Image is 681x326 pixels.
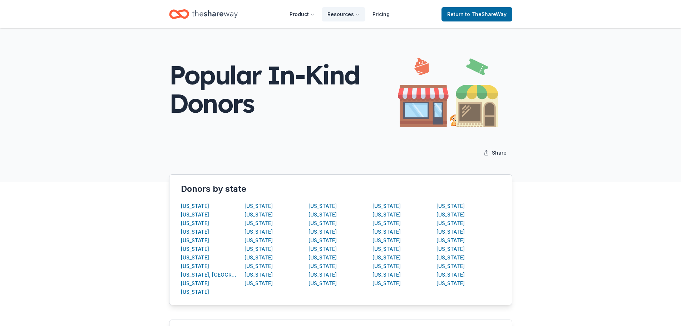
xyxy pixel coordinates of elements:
[372,236,401,245] button: [US_STATE]
[436,262,465,271] button: [US_STATE]
[436,279,465,288] button: [US_STATE]
[245,202,273,210] div: [US_STATE]
[181,202,209,210] button: [US_STATE]
[181,219,209,228] div: [US_STATE]
[436,271,465,279] button: [US_STATE]
[284,7,320,21] button: Product
[181,288,209,296] button: [US_STATE]
[181,228,209,236] button: [US_STATE]
[372,219,401,228] button: [US_STATE]
[309,245,337,253] button: [US_STATE]
[436,219,465,228] div: [US_STATE]
[372,253,401,262] div: [US_STATE]
[309,236,337,245] div: [US_STATE]
[309,253,337,262] button: [US_STATE]
[478,146,512,160] button: Share
[309,228,337,236] button: [US_STATE]
[181,210,209,219] button: [US_STATE]
[309,202,337,210] button: [US_STATE]
[309,262,337,271] button: [US_STATE]
[372,271,401,279] button: [US_STATE]
[181,279,209,288] button: [US_STATE]
[245,271,273,279] button: [US_STATE]
[465,11,507,17] span: to TheShareWay
[245,279,273,288] button: [US_STATE]
[245,219,273,228] button: [US_STATE]
[245,245,273,253] button: [US_STATE]
[245,262,273,271] button: [US_STATE]
[181,183,500,195] div: Donors by state
[372,202,401,210] button: [US_STATE]
[181,271,238,279] button: [US_STATE], [GEOGRAPHIC_DATA]
[181,236,209,245] button: [US_STATE]
[322,7,365,21] button: Resources
[181,253,209,262] button: [US_STATE]
[309,210,337,219] button: [US_STATE]
[436,253,465,262] button: [US_STATE]
[245,228,273,236] button: [US_STATE]
[436,236,465,245] button: [US_STATE]
[181,262,209,271] button: [US_STATE]
[309,219,337,228] button: [US_STATE]
[169,6,238,23] a: Home
[372,228,401,236] button: [US_STATE]
[309,271,337,279] button: [US_STATE]
[169,61,398,117] div: Popular In-Kind Donors
[436,228,465,236] button: [US_STATE]
[372,279,401,288] button: [US_STATE]
[245,236,273,245] div: [US_STATE]
[398,51,498,127] img: Illustration for popular page
[284,6,395,23] nav: Main
[367,7,395,21] a: Pricing
[492,149,507,157] span: Share
[309,279,337,288] button: [US_STATE]
[436,210,465,219] button: [US_STATE]
[245,253,273,262] button: [US_STATE]
[181,245,209,253] button: [US_STATE]
[436,245,465,253] button: [US_STATE]
[372,210,401,219] button: [US_STATE]
[245,210,273,219] button: [US_STATE]
[372,245,401,253] div: [US_STATE]
[372,262,401,271] button: [US_STATE]
[441,7,512,21] a: Returnto TheShareWay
